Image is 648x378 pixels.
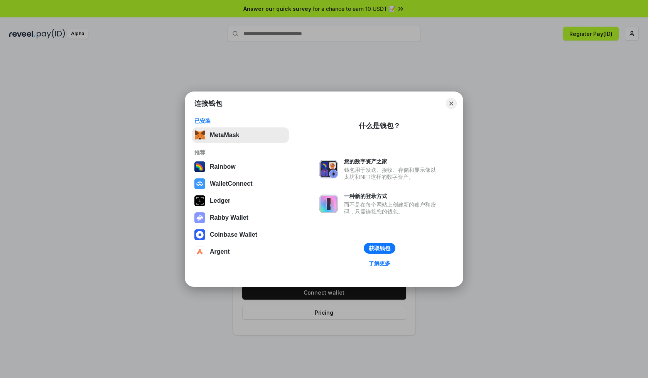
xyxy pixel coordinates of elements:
[210,214,248,221] div: Rabby Wallet
[364,258,395,268] a: 了解更多
[194,178,205,189] img: svg+xml,%3Csvg%20width%3D%2228%22%20height%3D%2228%22%20viewBox%3D%220%200%2028%2028%22%20fill%3D...
[344,166,440,180] div: 钱包用于发送、接收、存储和显示像以太坊和NFT这样的数字资产。
[344,193,440,200] div: 一种新的登录方式
[194,195,205,206] img: svg+xml,%3Csvg%20xmlns%3D%22http%3A%2F%2Fwww.w3.org%2F2000%2Fsvg%22%20width%3D%2228%22%20height%3...
[319,160,338,178] img: svg+xml,%3Csvg%20xmlns%3D%22http%3A%2F%2Fwww.w3.org%2F2000%2Fsvg%22%20fill%3D%22none%22%20viewBox...
[194,161,205,172] img: svg+xml,%3Csvg%20width%3D%22120%22%20height%3D%22120%22%20viewBox%3D%220%200%20120%20120%22%20fil...
[344,201,440,215] div: 而不是在每个网站上创建新的账户和密码，只需连接您的钱包。
[194,130,205,141] img: svg+xml,%3Csvg%20fill%3D%22none%22%20height%3D%2233%22%20viewBox%3D%220%200%2035%2033%22%20width%...
[194,99,222,108] h1: 连接钱包
[210,163,236,170] div: Rainbow
[210,248,230,255] div: Argent
[194,212,205,223] img: svg+xml,%3Csvg%20xmlns%3D%22http%3A%2F%2Fwww.w3.org%2F2000%2Fsvg%22%20fill%3D%22none%22%20viewBox...
[192,193,289,208] button: Ledger
[369,245,390,252] div: 获取钱包
[210,197,230,204] div: Ledger
[359,121,400,131] div: 什么是钱包？
[194,246,205,257] img: svg+xml,%3Csvg%20width%3D%2228%22%20height%3D%2228%22%20viewBox%3D%220%200%2028%2028%22%20fill%3D...
[364,243,395,254] button: 获取钱包
[194,149,287,156] div: 推荐
[210,231,257,238] div: Coinbase Wallet
[194,229,205,240] img: svg+xml,%3Csvg%20width%3D%2228%22%20height%3D%2228%22%20viewBox%3D%220%200%2028%2028%22%20fill%3D...
[344,158,440,165] div: 您的数字资产之家
[192,210,289,225] button: Rabby Wallet
[192,244,289,259] button: Argent
[192,176,289,192] button: WalletConnect
[210,132,239,139] div: MetaMask
[210,180,253,187] div: WalletConnect
[194,117,287,124] div: 已安装
[192,127,289,143] button: MetaMask
[192,159,289,175] button: Rainbow
[446,98,457,109] button: Close
[319,195,338,213] img: svg+xml,%3Csvg%20xmlns%3D%22http%3A%2F%2Fwww.w3.org%2F2000%2Fsvg%22%20fill%3D%22none%22%20viewBox...
[192,227,289,242] button: Coinbase Wallet
[369,260,390,267] div: 了解更多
